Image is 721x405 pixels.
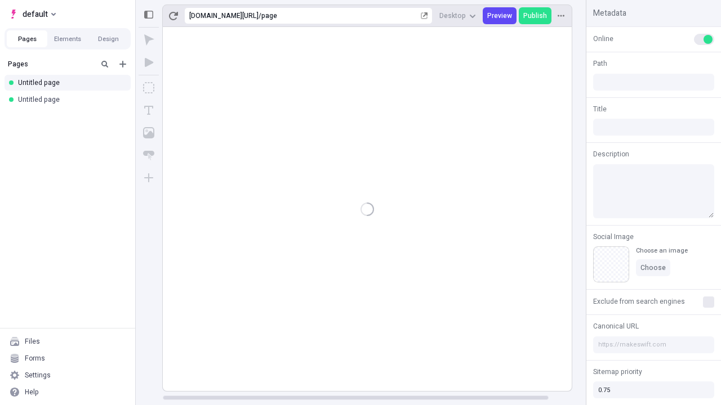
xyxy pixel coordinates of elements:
[593,149,629,159] span: Description
[18,78,122,87] div: Untitled page
[593,232,634,242] span: Social Image
[636,246,688,255] div: Choose an image
[189,11,259,20] div: [URL][DOMAIN_NAME]
[116,57,130,71] button: Add new
[259,11,261,20] div: /
[23,7,48,21] span: default
[139,123,159,143] button: Image
[139,78,159,98] button: Box
[261,11,419,20] div: page
[593,367,642,377] span: Sitemap priority
[435,7,480,24] button: Desktop
[47,30,88,47] button: Elements
[593,321,639,331] span: Canonical URL
[640,263,666,272] span: Choose
[593,58,607,69] span: Path
[25,354,45,363] div: Forms
[25,388,39,397] div: Help
[593,336,714,353] input: https://makeswift.com
[139,145,159,165] button: Button
[25,371,51,380] div: Settings
[487,11,512,20] span: Preview
[593,104,607,114] span: Title
[139,100,159,120] button: Text
[519,7,551,24] button: Publish
[483,7,517,24] button: Preview
[439,11,466,20] span: Desktop
[523,11,547,20] span: Publish
[8,60,94,69] div: Pages
[18,95,122,104] div: Untitled page
[593,296,685,307] span: Exclude from search engines
[88,30,128,47] button: Design
[636,259,670,276] button: Choose
[5,6,60,22] button: Select site
[7,30,47,47] button: Pages
[593,34,613,44] span: Online
[25,337,40,346] div: Files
